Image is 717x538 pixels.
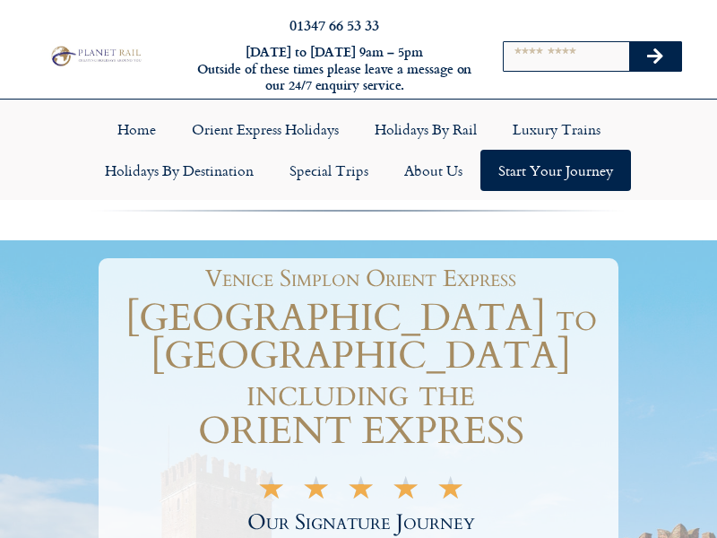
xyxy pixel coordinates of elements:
[436,484,464,501] i: ★
[87,150,272,191] a: Holidays by Destination
[392,484,419,501] i: ★
[48,44,143,67] img: Planet Rail Train Holidays Logo
[629,42,681,71] button: Search
[272,150,386,191] a: Special Trips
[99,108,174,150] a: Home
[480,150,631,191] a: Start your Journey
[103,512,618,534] h2: Our Signature Journey
[103,299,618,450] h1: [GEOGRAPHIC_DATA] to [GEOGRAPHIC_DATA] including the ORIENT EXPRESS
[257,480,464,501] div: 5/5
[357,108,495,150] a: Holidays by Rail
[302,484,330,501] i: ★
[195,44,473,94] h6: [DATE] to [DATE] 9am – 5pm Outside of these times please leave a message on our 24/7 enquiry serv...
[112,267,609,291] h1: Venice Simplon Orient Express
[9,108,708,191] nav: Menu
[495,108,618,150] a: Luxury Trains
[347,484,375,501] i: ★
[289,14,379,35] a: 01347 66 53 33
[174,108,357,150] a: Orient Express Holidays
[386,150,480,191] a: About Us
[257,484,285,501] i: ★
